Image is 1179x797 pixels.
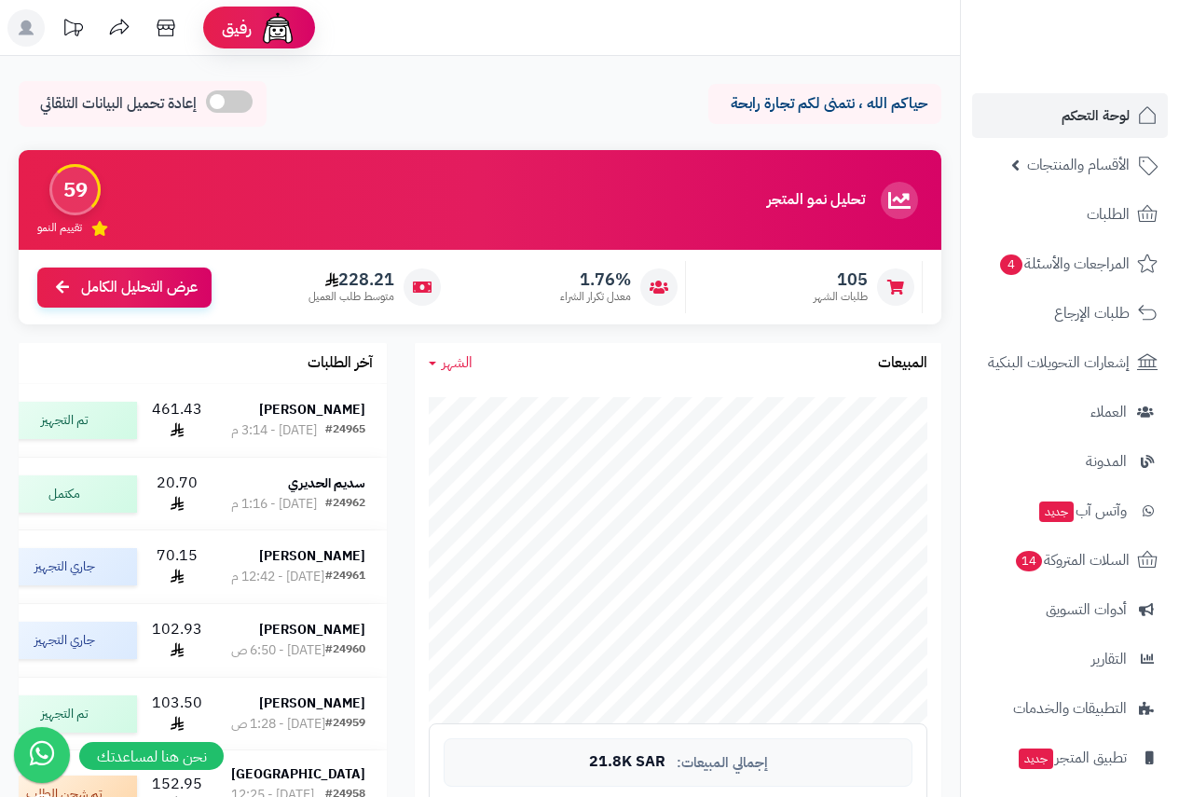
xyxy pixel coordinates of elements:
span: 1.76% [560,269,631,290]
a: الشهر [429,352,473,374]
span: متوسط طلب العميل [308,289,394,305]
a: المدونة [972,439,1168,484]
p: حياكم الله ، نتمنى لكم تجارة رابحة [722,93,927,115]
strong: [PERSON_NAME] [259,400,365,419]
span: السلات المتروكة [1014,547,1130,573]
span: المدونة [1086,448,1127,474]
div: #24961 [325,568,365,586]
span: معدل تكرار الشراء [560,289,631,305]
div: [DATE] - 1:16 م [231,495,317,514]
a: تطبيق المتجرجديد [972,735,1168,780]
div: [DATE] - 12:42 م [231,568,324,586]
a: العملاء [972,390,1168,434]
strong: [PERSON_NAME] [259,546,365,566]
div: [DATE] - 1:28 ص [231,715,325,734]
span: 14 [1016,551,1042,571]
span: 228.21 [308,269,394,290]
span: تقييم النمو [37,220,82,236]
a: التطبيقات والخدمات [972,686,1168,731]
a: طلبات الإرجاع [972,291,1168,336]
span: التقارير [1091,646,1127,672]
h3: المبيعات [878,355,927,372]
span: 4 [1000,254,1022,275]
span: المراجعات والأسئلة [998,251,1130,277]
span: جديد [1039,502,1074,522]
span: إجمالي المبيعات: [677,755,768,771]
strong: [PERSON_NAME] [259,694,365,713]
a: المراجعات والأسئلة4 [972,241,1168,286]
span: العملاء [1090,399,1127,425]
span: 105 [814,269,868,290]
div: #24959 [325,715,365,734]
td: 103.50 [144,678,210,750]
a: وآتس آبجديد [972,488,1168,533]
strong: سديم الحديري [288,474,365,493]
a: لوحة التحكم [972,93,1168,138]
div: [DATE] - 6:50 ص [231,641,325,660]
span: الطلبات [1087,201,1130,227]
td: 461.43 [144,384,210,457]
a: تحديثات المنصة [49,9,96,51]
a: التقارير [972,637,1168,681]
a: عرض التحليل الكامل [37,268,212,308]
span: إعادة تحميل البيانات التلقائي [40,93,197,115]
h3: تحليل نمو المتجر [767,192,865,209]
span: التطبيقات والخدمات [1013,695,1127,721]
img: ai-face.png [259,9,296,47]
img: logo-2.png [1052,52,1161,91]
a: إشعارات التحويلات البنكية [972,340,1168,385]
div: #24962 [325,495,365,514]
span: 21.8K SAR [589,754,665,771]
span: إشعارات التحويلات البنكية [988,350,1130,376]
span: عرض التحليل الكامل [81,277,198,298]
a: الطلبات [972,192,1168,237]
a: أدوات التسويق [972,587,1168,632]
td: 20.70 [144,458,210,530]
strong: [GEOGRAPHIC_DATA] [231,764,365,784]
span: جديد [1019,749,1053,769]
span: الشهر [442,351,473,374]
span: رفيق [222,17,252,39]
span: وآتس آب [1037,498,1127,524]
h3: آخر الطلبات [308,355,373,372]
span: الأقسام والمنتجات [1027,152,1130,178]
span: طلبات الإرجاع [1054,300,1130,326]
strong: [PERSON_NAME] [259,620,365,639]
span: لوحة التحكم [1062,103,1130,129]
td: 102.93 [144,604,210,677]
div: [DATE] - 3:14 م [231,421,317,440]
div: #24965 [325,421,365,440]
span: أدوات التسويق [1046,597,1127,623]
a: السلات المتروكة14 [972,538,1168,583]
span: تطبيق المتجر [1017,745,1127,771]
td: 70.15 [144,530,210,603]
div: #24960 [325,641,365,660]
span: طلبات الشهر [814,289,868,305]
